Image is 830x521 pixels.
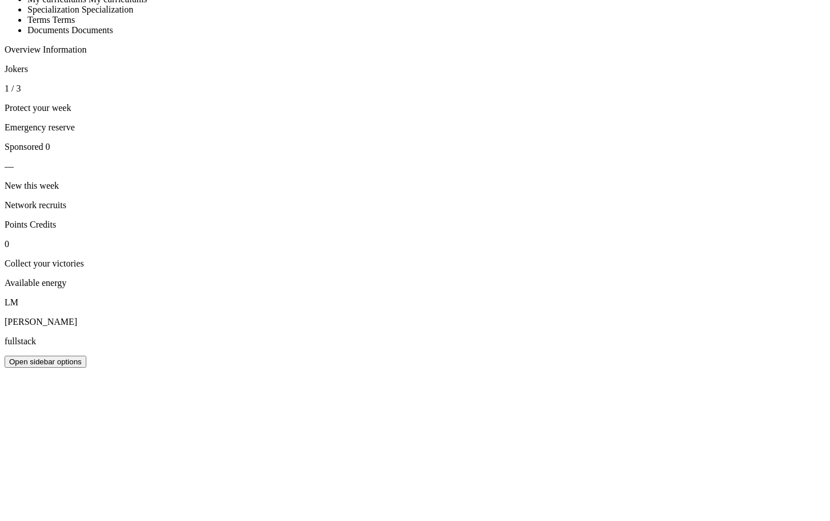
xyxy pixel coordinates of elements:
[5,200,825,210] p: Network recruits
[5,278,825,288] p: Available energy
[5,181,825,191] p: New this week
[5,239,825,249] p: 0
[5,45,41,54] span: Overview
[27,25,69,35] span: Documents
[5,317,825,327] p: [PERSON_NAME]
[46,142,50,152] span: 0
[27,5,133,14] span: Specialization Specialization
[5,122,825,133] p: Emergency reserve
[30,220,56,229] span: Credits
[71,25,113,35] span: Documents
[82,5,134,14] span: Specialization
[5,297,18,307] span: LM
[27,15,75,25] span: Terms Terms
[27,15,50,25] span: Terms
[5,220,27,229] span: Points
[27,25,113,35] span: Documents Documents
[5,45,825,288] section: Aperçu rapide
[5,336,825,347] p: fullstack
[5,142,43,152] span: Sponsored
[5,258,825,269] p: Collect your victories
[5,161,825,172] p: —
[43,45,86,54] span: Information
[5,64,28,74] span: Jokers
[5,83,825,94] p: 1 / 3
[5,356,86,368] button: Open sidebar options
[52,15,75,25] span: Terms
[9,357,82,366] span: Open sidebar options
[5,103,825,113] p: Protect your week
[27,5,79,14] span: Specialization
